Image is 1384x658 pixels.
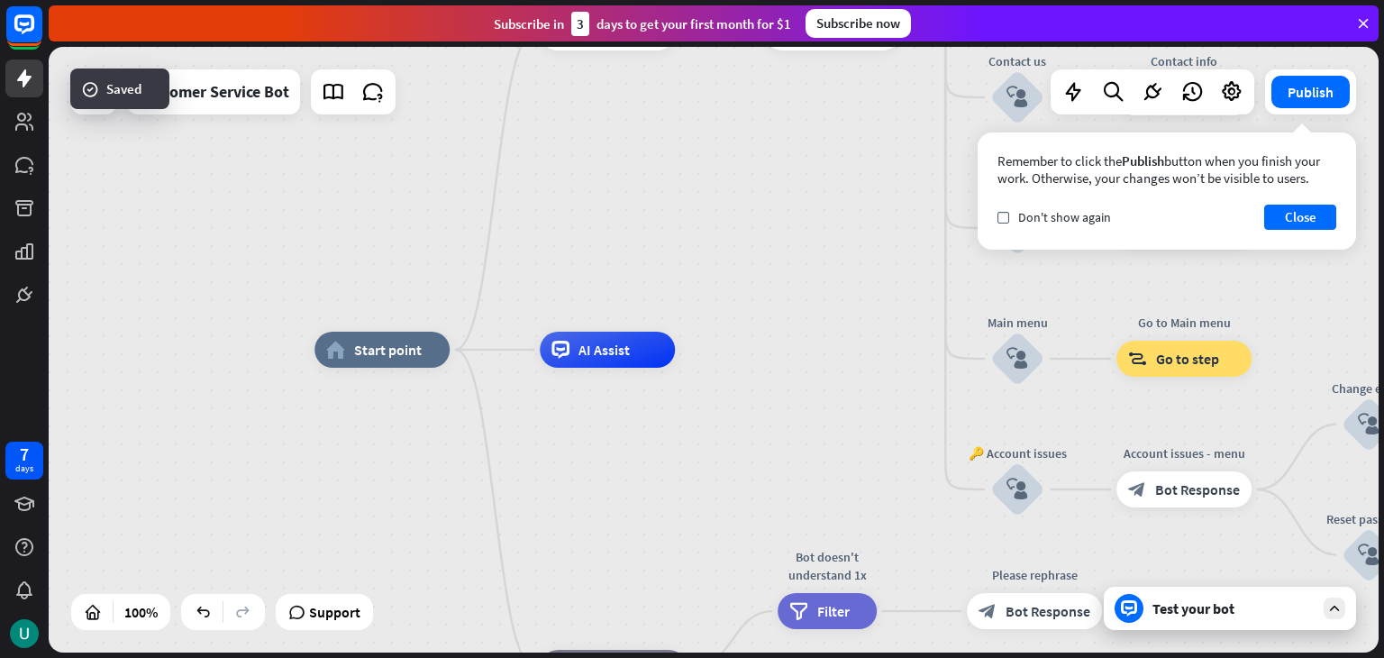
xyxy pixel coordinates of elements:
i: block_user_input [1358,544,1379,566]
span: Go to step [1156,350,1219,368]
i: filter [789,602,808,620]
button: Close [1264,205,1336,230]
span: Filter [817,602,850,620]
span: Saved [106,79,141,98]
i: block_user_input [1006,87,1028,108]
div: Subscribe now [806,9,911,38]
div: Subscribe in days to get your first month for $1 [494,12,791,36]
div: Customer Service Bot [138,69,289,114]
span: Bot Response [1006,602,1090,620]
div: 7 [20,446,29,462]
i: block_bot_response [979,602,997,620]
span: AI Assist [578,341,630,359]
div: Test your bot [1152,599,1315,617]
i: block_user_input [1358,414,1379,435]
span: Don't show again [1018,209,1111,225]
div: Go to Main menu [1103,314,1265,332]
button: Open LiveChat chat widget [14,7,68,61]
div: Main menu [963,314,1071,332]
div: Bot doesn't understand 1x [764,548,890,584]
i: block_goto [1128,350,1147,368]
div: 100% [119,598,163,626]
span: Bot Response [1155,480,1240,498]
span: Support [309,598,360,626]
span: Publish [1122,152,1164,169]
a: 7 days [5,442,43,480]
i: home_2 [326,341,345,359]
div: 🔑 Account issues [963,444,1071,462]
div: Remember to click the button when you finish your work. Otherwise, your changes won’t be visible ... [997,152,1336,187]
button: Publish [1271,76,1350,108]
span: Start point [354,341,422,359]
i: block_user_input [1006,479,1028,500]
div: Account issues - menu [1103,444,1265,462]
i: block_bot_response [1128,480,1146,498]
i: success [80,78,101,99]
div: 👋 Small talk [963,183,1071,201]
div: Contact info [1103,52,1265,70]
div: Contact us [963,52,1071,70]
i: block_user_input [1006,348,1028,370]
div: 3 [571,12,589,36]
div: days [15,462,33,475]
div: Please rephrase [953,566,1115,584]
